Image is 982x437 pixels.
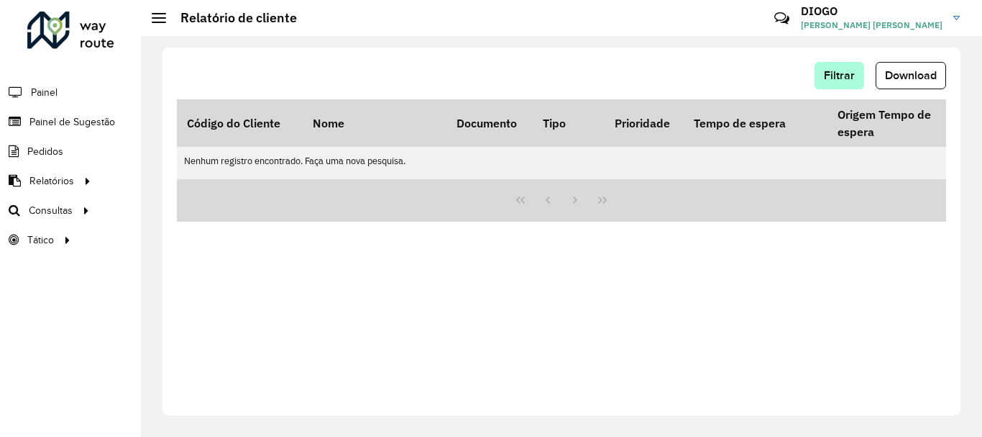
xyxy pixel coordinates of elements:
span: Download [885,69,937,81]
th: Documento [446,99,533,147]
h3: DIOGO [801,4,942,18]
span: Tático [27,233,54,248]
span: Painel de Sugestão [29,114,115,130]
span: Relatórios [29,174,74,189]
th: Prioridade [605,99,684,147]
button: Filtrar [814,62,864,89]
span: Consultas [29,203,73,218]
th: Tempo de espera [684,99,827,147]
a: Contato Rápido [766,3,797,34]
button: Download [876,62,946,89]
th: Origem Tempo de espera [827,99,971,147]
th: Código do Cliente [177,99,303,147]
span: Pedidos [27,144,63,159]
th: Tipo [533,99,605,147]
th: Nome [303,99,446,147]
h2: Relatório de cliente [166,10,297,26]
span: [PERSON_NAME] [PERSON_NAME] [801,19,942,32]
span: Painel [31,85,58,100]
span: Filtrar [824,69,855,81]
